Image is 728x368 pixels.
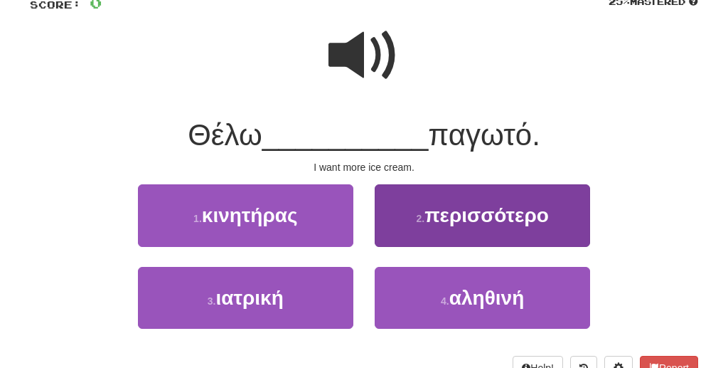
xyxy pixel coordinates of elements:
[262,118,429,152] span: __________
[216,287,284,309] span: ιατρική
[424,204,549,226] span: περισσότερο
[375,184,590,246] button: 2.περισσότερο
[138,184,353,246] button: 1.κινητήρας
[416,213,424,224] small: 2 .
[188,118,262,152] span: Θέλω
[449,287,524,309] span: αληθινή
[375,267,590,329] button: 4.αληθινή
[202,204,298,226] span: κινητήρας
[193,213,202,224] small: 1 .
[138,267,353,329] button: 3.ιατρική
[30,160,698,174] div: I want more ice cream.
[428,118,540,152] span: παγωτό.
[441,295,449,307] small: 4 .
[208,295,216,307] small: 3 .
